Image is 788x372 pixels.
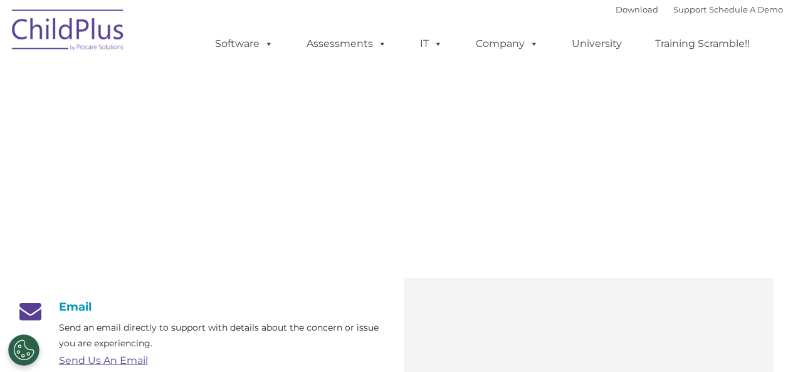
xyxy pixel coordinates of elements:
[59,354,148,366] a: Send Us An Email
[59,320,385,351] p: Send an email directly to support with details about the concern or issue you are experiencing.
[6,1,131,63] img: ChildPlus by Procare Solutions
[643,31,762,56] a: Training Scramble!!
[616,4,783,14] font: |
[15,300,385,314] h4: Email
[202,31,286,56] a: Software
[294,31,399,56] a: Assessments
[616,4,658,14] a: Download
[559,31,634,56] a: University
[709,4,783,14] a: Schedule A Demo
[8,334,39,366] button: Cookies Settings
[673,4,707,14] a: Support
[463,31,551,56] a: Company
[407,31,455,56] a: IT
